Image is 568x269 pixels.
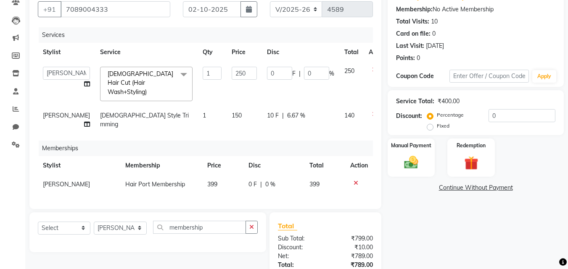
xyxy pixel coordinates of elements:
[100,112,189,128] span: [DEMOGRAPHIC_DATA] Style Trimming
[299,69,301,78] span: |
[120,156,202,175] th: Membership
[207,180,217,188] span: 399
[437,122,449,130] label: Fixed
[396,42,424,50] div: Last Visit:
[61,1,170,17] input: Search by Name/Mobile/Email/Code
[267,111,279,120] span: 10 F
[125,180,185,188] span: Hair Port Membership
[396,97,434,106] div: Service Total:
[391,142,431,149] label: Manual Payment
[325,243,379,252] div: ₹10.00
[260,180,262,189] span: |
[278,222,297,230] span: Total
[325,252,379,261] div: ₹789.00
[198,43,227,62] th: Qty
[282,111,284,120] span: |
[396,17,429,26] div: Total Visits:
[457,142,486,149] label: Redemption
[344,67,354,75] span: 250
[345,156,373,175] th: Action
[396,5,433,14] div: Membership:
[432,29,436,38] div: 0
[449,70,529,83] input: Enter Offer / Coupon Code
[396,112,422,120] div: Discount:
[287,111,305,120] span: 6.67 %
[309,180,320,188] span: 399
[339,43,364,62] th: Total
[43,112,90,119] span: [PERSON_NAME]
[232,112,242,119] span: 150
[438,97,460,106] div: ₹400.00
[364,43,391,62] th: Action
[43,180,90,188] span: [PERSON_NAME]
[417,54,420,63] div: 0
[38,156,120,175] th: Stylist
[262,43,339,62] th: Disc
[272,243,325,252] div: Discount:
[426,42,444,50] div: [DATE]
[437,111,464,119] label: Percentage
[202,156,243,175] th: Price
[396,29,431,38] div: Card on file:
[396,5,555,14] div: No Active Membership
[389,183,562,192] a: Continue Without Payment
[400,154,423,170] img: _cash.svg
[396,72,449,81] div: Coupon Code
[243,156,304,175] th: Disc
[38,43,95,62] th: Stylist
[292,69,296,78] span: F
[147,88,151,96] a: x
[431,17,438,26] div: 10
[95,43,198,62] th: Service
[396,54,415,63] div: Points:
[39,27,379,43] div: Services
[248,180,257,189] span: 0 F
[38,1,61,17] button: +91
[108,70,173,96] span: [DEMOGRAPHIC_DATA] Hair Cut (Hair Wash+Styling)
[532,70,556,83] button: Apply
[227,43,262,62] th: Price
[304,156,346,175] th: Total
[344,112,354,119] span: 140
[272,234,325,243] div: Sub Total:
[203,112,206,119] span: 1
[265,180,275,189] span: 0 %
[39,141,379,156] div: Memberships
[153,221,246,234] input: Search
[325,234,379,243] div: ₹799.00
[329,69,334,78] span: %
[272,252,325,261] div: Net:
[460,154,483,172] img: _gift.svg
